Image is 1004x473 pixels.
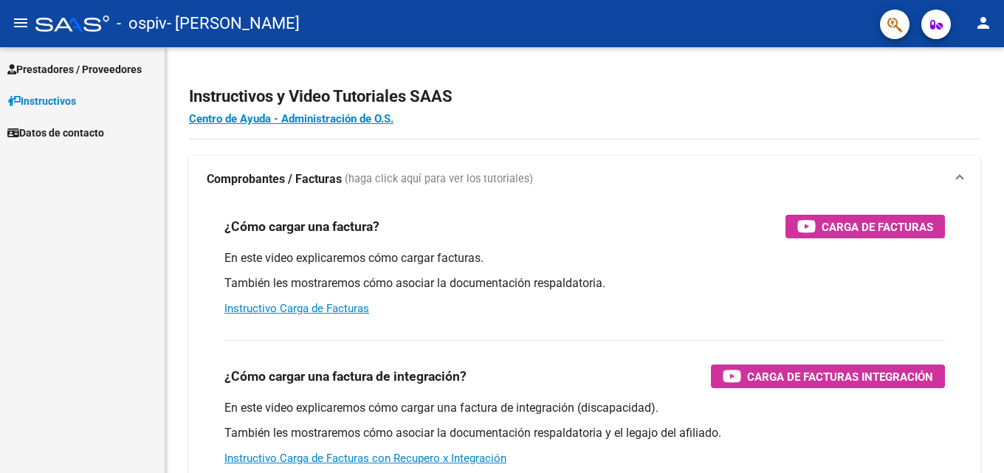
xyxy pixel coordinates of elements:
[117,7,167,40] span: - ospiv
[822,218,933,236] span: Carga de Facturas
[974,14,992,32] mat-icon: person
[7,93,76,109] span: Instructivos
[785,215,945,238] button: Carga de Facturas
[224,425,945,441] p: También les mostraremos cómo asociar la documentación respaldatoria y el legajo del afiliado.
[167,7,300,40] span: - [PERSON_NAME]
[7,125,104,141] span: Datos de contacto
[224,250,945,266] p: En este video explicaremos cómo cargar facturas.
[189,156,980,203] mat-expansion-panel-header: Comprobantes / Facturas (haga click aquí para ver los tutoriales)
[711,365,945,388] button: Carga de Facturas Integración
[224,452,506,465] a: Instructivo Carga de Facturas con Recupero x Integración
[345,171,533,187] span: (haga click aquí para ver los tutoriales)
[7,61,142,77] span: Prestadores / Proveedores
[224,216,379,237] h3: ¿Cómo cargar una factura?
[224,275,945,291] p: También les mostraremos cómo asociar la documentación respaldatoria.
[224,366,467,387] h3: ¿Cómo cargar una factura de integración?
[189,112,393,125] a: Centro de Ayuda - Administración de O.S.
[189,83,980,111] h2: Instructivos y Video Tutoriales SAAS
[224,400,945,416] p: En este video explicaremos cómo cargar una factura de integración (discapacidad).
[12,14,30,32] mat-icon: menu
[207,171,342,187] strong: Comprobantes / Facturas
[747,367,933,386] span: Carga de Facturas Integración
[224,302,369,315] a: Instructivo Carga de Facturas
